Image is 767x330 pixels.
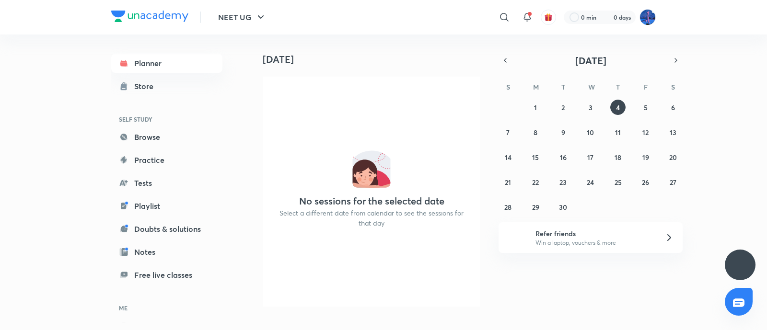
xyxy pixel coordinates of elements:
[616,103,620,112] abbr: September 4, 2025
[352,149,391,188] img: No events
[528,100,543,115] button: September 1, 2025
[560,153,567,162] abbr: September 16, 2025
[665,149,681,165] button: September 20, 2025
[500,125,516,140] button: September 7, 2025
[532,153,539,162] abbr: September 15, 2025
[587,128,594,137] abbr: September 10, 2025
[665,174,681,190] button: September 27, 2025
[111,77,222,96] a: Store
[615,128,621,137] abbr: September 11, 2025
[734,259,746,271] img: ttu
[111,111,222,127] h6: SELF STUDY
[505,153,511,162] abbr: September 14, 2025
[644,103,648,112] abbr: September 5, 2025
[638,174,653,190] button: September 26, 2025
[299,195,444,207] h4: No sessions for the selected date
[610,174,626,190] button: September 25, 2025
[506,128,510,137] abbr: September 7, 2025
[665,125,681,140] button: September 13, 2025
[500,149,516,165] button: September 14, 2025
[602,12,612,22] img: streak
[642,178,649,187] abbr: September 26, 2025
[639,9,656,25] img: Mahesh Bhat
[587,153,593,162] abbr: September 17, 2025
[134,80,159,92] div: Store
[504,203,511,212] abbr: September 28, 2025
[638,100,653,115] button: September 5, 2025
[534,128,537,137] abbr: September 8, 2025
[111,54,222,73] a: Planner
[111,300,222,316] h6: ME
[610,125,626,140] button: September 11, 2025
[528,125,543,140] button: September 8, 2025
[583,174,598,190] button: September 24, 2025
[610,100,626,115] button: September 4, 2025
[263,54,488,65] h4: [DATE]
[500,199,516,215] button: September 28, 2025
[610,149,626,165] button: September 18, 2025
[556,125,571,140] button: September 9, 2025
[111,242,222,262] a: Notes
[638,125,653,140] button: September 12, 2025
[506,82,510,91] abbr: Sunday
[665,100,681,115] button: September 6, 2025
[587,178,594,187] abbr: September 24, 2025
[561,82,565,91] abbr: Tuesday
[670,128,676,137] abbr: September 13, 2025
[500,174,516,190] button: September 21, 2025
[589,103,593,112] abbr: September 3, 2025
[111,127,222,147] a: Browse
[528,174,543,190] button: September 22, 2025
[642,128,649,137] abbr: September 12, 2025
[535,239,653,247] p: Win a laptop, vouchers & more
[528,199,543,215] button: September 29, 2025
[669,153,677,162] abbr: September 20, 2025
[111,11,188,22] img: Company Logo
[274,208,469,228] p: Select a different date from calendar to see the sessions for that day
[638,149,653,165] button: September 19, 2025
[528,149,543,165] button: September 15, 2025
[556,149,571,165] button: September 16, 2025
[111,265,222,284] a: Free live classes
[556,100,571,115] button: September 2, 2025
[615,178,622,187] abbr: September 25, 2025
[212,8,272,27] button: NEET UG
[644,82,648,91] abbr: Friday
[111,150,222,170] a: Practice
[559,178,567,187] abbr: September 23, 2025
[670,178,676,187] abbr: September 27, 2025
[111,173,222,193] a: Tests
[583,149,598,165] button: September 17, 2025
[532,203,539,212] abbr: September 29, 2025
[505,178,511,187] abbr: September 21, 2025
[588,82,595,91] abbr: Wednesday
[111,219,222,239] a: Doubts & solutions
[556,199,571,215] button: September 30, 2025
[535,228,653,239] h6: Refer friends
[583,100,598,115] button: September 3, 2025
[671,82,675,91] abbr: Saturday
[111,11,188,24] a: Company Logo
[583,125,598,140] button: September 10, 2025
[532,178,539,187] abbr: September 22, 2025
[534,103,537,112] abbr: September 1, 2025
[111,196,222,216] a: Playlist
[561,128,565,137] abbr: September 9, 2025
[615,153,621,162] abbr: September 18, 2025
[671,103,675,112] abbr: September 6, 2025
[642,153,649,162] abbr: September 19, 2025
[541,10,556,25] button: avatar
[616,82,620,91] abbr: Thursday
[506,228,525,247] img: referral
[533,82,539,91] abbr: Monday
[559,203,567,212] abbr: September 30, 2025
[544,13,553,22] img: avatar
[512,54,669,67] button: [DATE]
[561,103,565,112] abbr: September 2, 2025
[575,54,606,67] span: [DATE]
[556,174,571,190] button: September 23, 2025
